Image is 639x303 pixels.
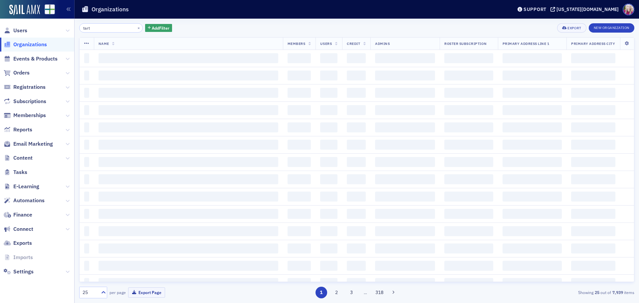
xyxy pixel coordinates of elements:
span: ‌ [320,192,337,202]
span: ‌ [375,105,435,115]
span: ‌ [99,243,278,253]
span: Exports [13,239,32,247]
a: SailAMX [9,5,40,15]
span: ‌ [571,192,615,202]
span: Finance [13,211,32,219]
div: Export [567,26,581,30]
span: ‌ [320,261,337,271]
span: ‌ [503,192,562,202]
button: 2 [330,287,342,298]
div: Showing out of items [454,289,634,295]
span: ‌ [84,88,89,98]
button: Export [557,23,586,33]
span: ‌ [375,209,435,219]
button: AddFilter [145,24,172,32]
span: ‌ [571,209,615,219]
span: ‌ [288,105,311,115]
span: Organizations [13,41,47,48]
a: Events & Products [4,55,58,63]
span: ‌ [320,209,337,219]
span: ‌ [288,192,311,202]
span: ‌ [503,71,562,80]
span: ‌ [571,122,615,132]
span: ‌ [444,226,493,236]
a: Finance [4,211,32,219]
span: ‌ [320,105,337,115]
span: ‌ [503,53,562,63]
span: Primary Address City [571,41,615,46]
a: View Homepage [40,4,55,16]
span: ‌ [571,226,615,236]
span: ‌ [99,174,278,184]
a: Email Marketing [4,140,53,148]
span: ‌ [375,140,435,150]
span: ‌ [571,71,615,80]
span: ‌ [375,71,435,80]
span: ‌ [375,88,435,98]
span: Name [99,41,109,46]
span: ‌ [444,174,493,184]
a: E-Learning [4,183,39,190]
span: ‌ [444,105,493,115]
span: ‌ [347,174,366,184]
span: ‌ [444,53,493,63]
span: ‌ [288,71,311,80]
span: ‌ [84,209,89,219]
span: ‌ [84,53,89,63]
span: ‌ [444,209,493,219]
span: Add Filter [152,25,169,31]
strong: 25 [593,289,600,295]
button: New Organization [589,23,634,33]
span: Credit [347,41,360,46]
span: Subscriptions [13,98,46,105]
span: ‌ [84,140,89,150]
span: ‌ [375,278,435,288]
span: ‌ [320,53,337,63]
span: ‌ [347,209,366,219]
span: ‌ [347,88,366,98]
a: New Organization [589,24,634,30]
span: ‌ [320,88,337,98]
span: ‌ [571,174,615,184]
span: ‌ [375,192,435,202]
span: ‌ [503,88,562,98]
span: ‌ [99,53,278,63]
span: ‌ [84,243,89,253]
span: ‌ [347,140,366,150]
span: Admins [375,41,390,46]
span: ‌ [320,122,337,132]
span: Events & Products [13,55,58,63]
a: Orders [4,69,30,76]
span: ‌ [444,140,493,150]
span: ‌ [288,122,311,132]
span: Users [320,41,332,46]
span: ‌ [571,157,615,167]
span: ‌ [84,105,89,115]
span: ‌ [375,53,435,63]
span: ‌ [375,122,435,132]
span: Imports [13,254,33,261]
span: ‌ [288,243,311,253]
span: ‌ [347,71,366,80]
span: ‌ [320,226,337,236]
span: ‌ [84,226,89,236]
span: Settings [13,268,34,275]
span: Automations [13,197,45,204]
span: ‌ [99,278,278,288]
span: ‌ [99,71,278,80]
span: ‌ [288,209,311,219]
span: ‌ [288,174,311,184]
span: Members [288,41,306,46]
strong: 7,939 [611,289,624,295]
span: ‌ [288,140,311,150]
span: ‌ [375,261,435,271]
a: Settings [4,268,34,275]
span: Profile [623,4,634,15]
h1: Organizations [92,5,129,13]
span: E-Learning [13,183,39,190]
span: ‌ [571,261,615,271]
span: ‌ [347,226,366,236]
span: ‌ [503,157,562,167]
span: ‌ [347,157,366,167]
span: ‌ [347,122,366,132]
